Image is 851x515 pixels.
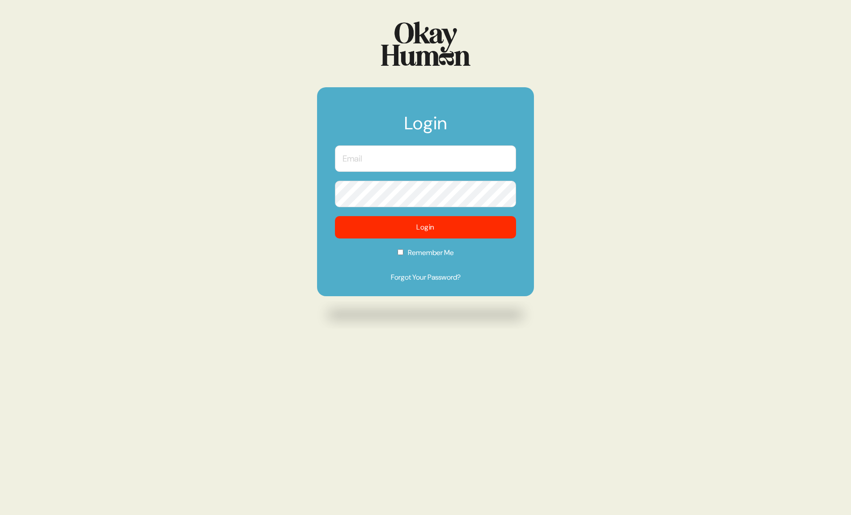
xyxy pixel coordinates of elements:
button: Login [335,216,516,238]
a: Forgot Your Password? [335,272,516,283]
input: Email [335,145,516,172]
label: Remember Me [335,247,516,264]
img: Drop shadow [317,301,534,329]
h1: Login [335,114,516,141]
input: Remember Me [398,249,403,255]
img: Logo [381,21,470,66]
